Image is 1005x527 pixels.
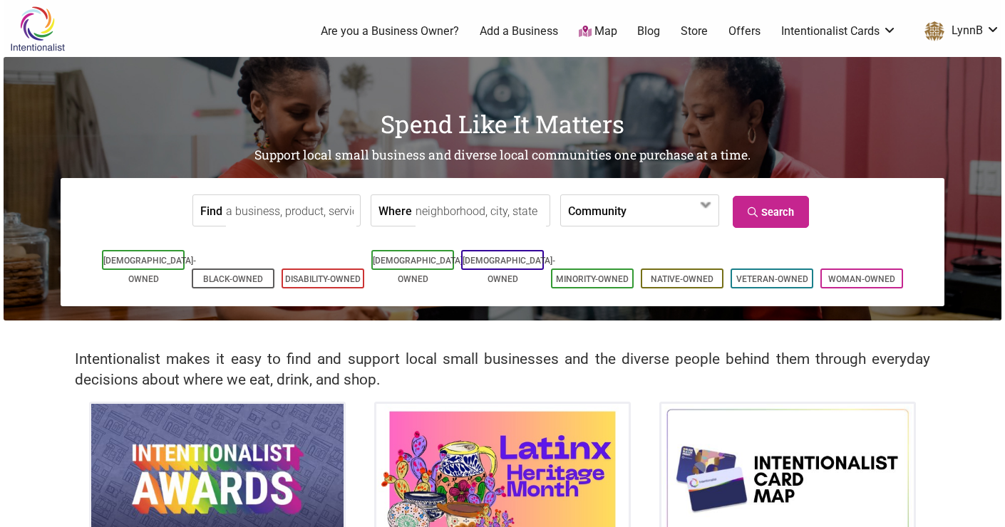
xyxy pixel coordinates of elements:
[651,274,713,284] a: Native-Owned
[200,195,222,226] label: Find
[203,274,263,284] a: Black-Owned
[568,195,627,226] label: Community
[4,147,1001,165] h2: Support local small business and diverse local communities one purchase at a time.
[321,24,459,39] a: Are you a Business Owner?
[75,349,930,390] h2: Intentionalist makes it easy to find and support local small businesses and the diverse people be...
[285,274,361,284] a: Disability-Owned
[373,256,465,284] a: [DEMOGRAPHIC_DATA]-Owned
[681,24,708,39] a: Store
[378,195,412,226] label: Where
[917,19,1000,44] a: LynnB
[579,24,617,40] a: Map
[480,24,558,39] a: Add a Business
[828,274,895,284] a: Woman-Owned
[556,274,629,284] a: Minority-Owned
[103,256,196,284] a: [DEMOGRAPHIC_DATA]-Owned
[4,6,71,52] img: Intentionalist
[416,195,546,227] input: neighborhood, city, state
[733,196,809,228] a: Search
[463,256,555,284] a: [DEMOGRAPHIC_DATA]-Owned
[736,274,808,284] a: Veteran-Owned
[637,24,660,39] a: Blog
[226,195,356,227] input: a business, product, service
[4,107,1001,141] h1: Spend Like It Matters
[781,24,897,39] a: Intentionalist Cards
[728,24,761,39] a: Offers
